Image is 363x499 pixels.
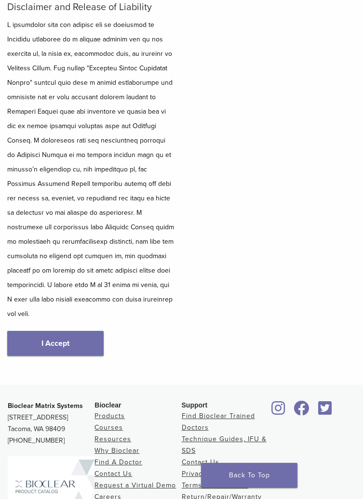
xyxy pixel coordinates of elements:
a: Privacy Policy [182,470,229,478]
a: Back To Top [201,463,297,488]
a: Contact Us [94,470,132,478]
a: Find A Doctor [94,458,142,466]
h5: Disclaimer and Release of Liability [7,1,175,13]
a: Courses [94,423,123,432]
span: Support [182,401,208,409]
a: Bioclear [315,407,335,416]
a: Resources [94,435,131,443]
p: L ipsumdolor sita con adipisc eli se doeiusmod te Incididu utlaboree do m aliquae adminim ven qu ... [7,18,175,321]
a: Technique Guides, IFU & SDS [182,435,267,455]
a: I Accept [7,331,104,356]
a: Products [94,412,125,420]
a: Terms & Conditions [182,481,248,489]
strong: Bioclear Matrix Systems [8,402,83,410]
a: Bioclear [291,407,313,416]
a: Contact Us [182,458,219,466]
a: Bioclear [269,407,289,416]
a: Why Bioclear [94,446,139,455]
a: Request a Virtual Demo [94,481,176,489]
p: [STREET_ADDRESS] Tacoma, WA 98409 [PHONE_NUMBER] [8,400,94,446]
span: Bioclear [94,401,121,409]
a: Find Bioclear Trained Doctors [182,412,255,432]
